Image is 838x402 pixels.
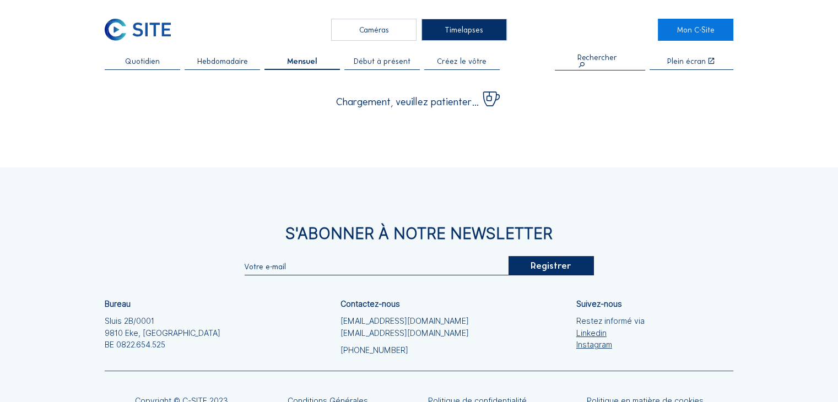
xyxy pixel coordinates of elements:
a: Mon C-Site [658,19,733,41]
span: Chargement, veuillez patienter... [336,97,479,107]
div: Restez informé via [576,315,645,350]
span: Créez le vôtre [437,57,486,65]
div: Plein écran [667,57,706,65]
span: Quotidien [125,57,160,65]
a: C-SITE Logo [105,19,180,41]
a: Instagram [576,339,645,350]
span: Mensuel [287,57,317,65]
div: Bureau [105,300,131,308]
a: Linkedin [576,327,645,339]
div: Registrer [508,256,593,275]
div: Sluis 2B/0001 9810 Eke, [GEOGRAPHIC_DATA] BE 0822.654.525 [105,315,220,350]
div: Rechercher [577,53,623,69]
div: Timelapses [421,19,507,41]
input: Votre e-mail [244,262,508,271]
a: [EMAIL_ADDRESS][DOMAIN_NAME] [340,327,469,339]
span: Hebdomadaire [197,57,247,65]
div: Contactez-nous [340,300,400,308]
img: C-SITE Logo [105,19,170,41]
div: Suivez-nous [576,300,622,308]
a: [PHONE_NUMBER] [340,344,469,356]
div: Caméras [331,19,417,41]
div: S'Abonner à notre newsletter [105,226,733,241]
span: Début à présent [354,57,410,65]
a: [EMAIL_ADDRESS][DOMAIN_NAME] [340,315,469,327]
